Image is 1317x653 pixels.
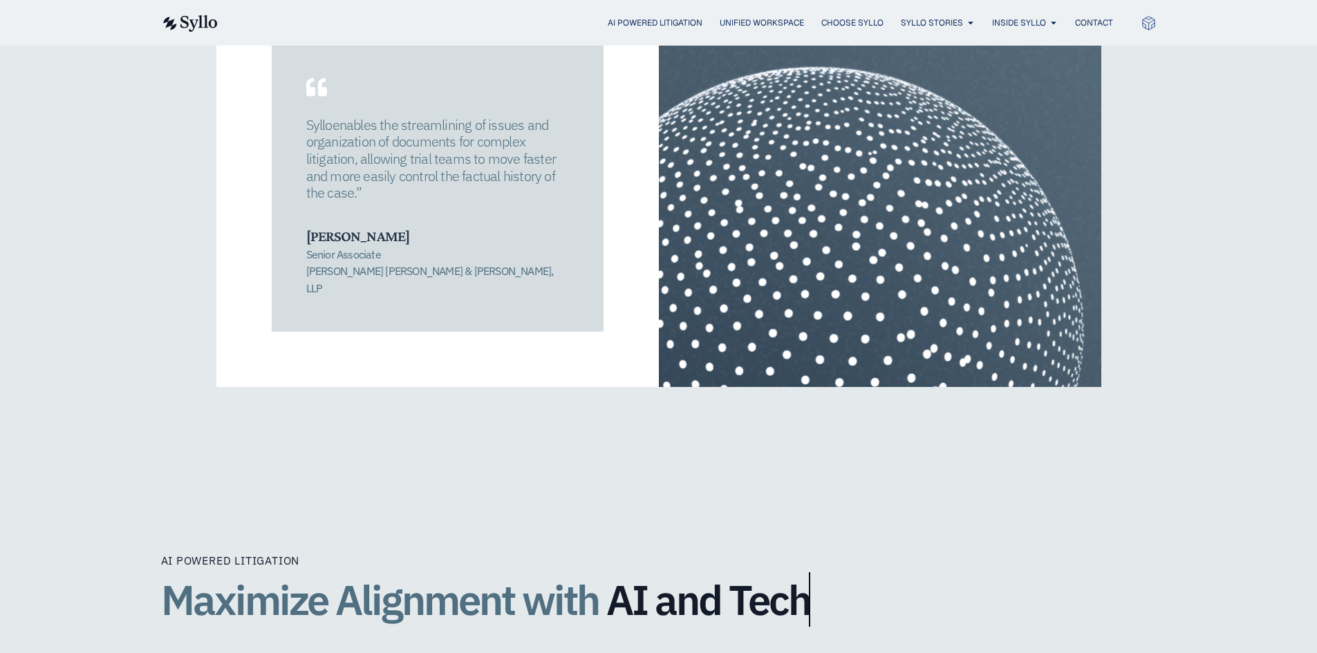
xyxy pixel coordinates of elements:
[1075,17,1113,29] a: Contact
[306,115,556,202] span: enables the streamlining of issues and organization of documents for complex litigation, allowing...
[245,17,1113,30] nav: Menu
[161,552,1157,569] p: AI Powered Litigation
[161,15,218,32] img: syllo
[992,17,1046,29] a: Inside Syllo
[306,227,569,245] h3: [PERSON_NAME]
[821,17,884,29] a: Choose Syllo
[306,246,569,297] p: Senior Associate [PERSON_NAME] [PERSON_NAME] & [PERSON_NAME], LLP
[606,577,810,623] span: AI and Tech​
[161,572,599,627] span: Maximize Alignment with
[306,115,333,134] span: Syllo
[720,17,804,29] a: Unified Workspace
[608,17,702,29] a: AI Powered Litigation
[901,17,963,29] a: Syllo Stories
[245,17,1113,30] div: Menu Toggle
